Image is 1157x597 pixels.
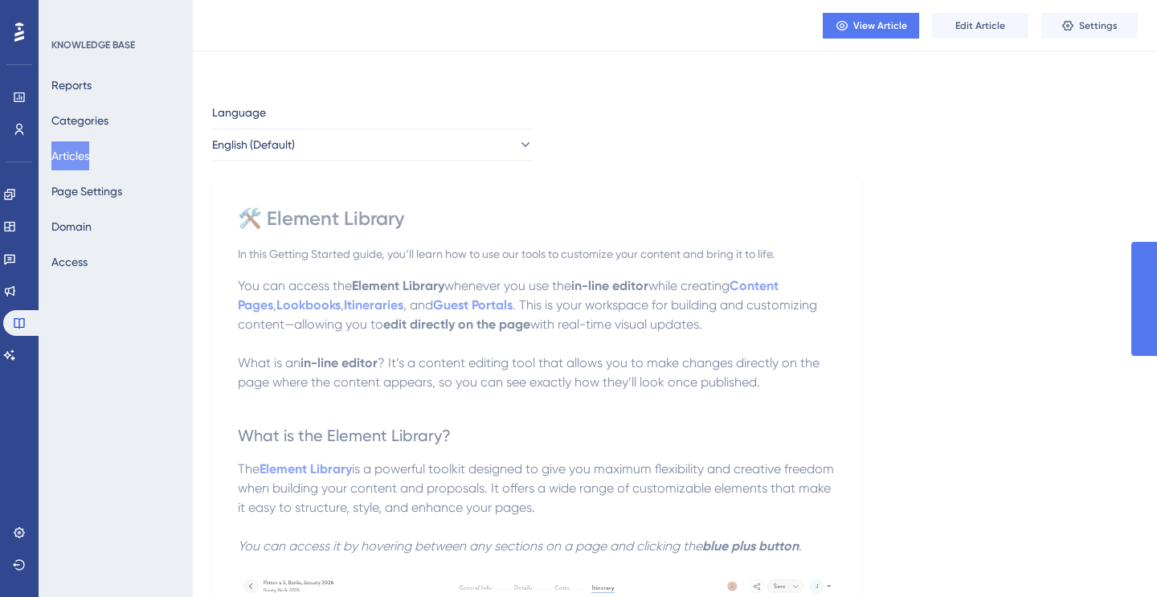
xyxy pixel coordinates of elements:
[212,103,266,122] span: Language
[444,278,571,293] span: whenever you use the
[932,13,1028,39] button: Edit Article
[799,538,802,554] em: .
[51,141,89,170] button: Articles
[955,19,1005,32] span: Edit Article
[238,461,260,476] span: The
[530,317,702,332] span: with real-time visual updates.
[823,13,919,39] button: View Article
[702,538,799,554] strong: blue plus button
[238,461,837,515] span: is a powerful toolkit designed to give you maximum flexibility and creative freedom when building...
[383,317,530,332] strong: edit directly on the page
[238,538,702,554] em: You can access it by hovering between any sections on a page and clicking the
[433,297,513,313] a: Guest Portals
[403,297,433,313] span: , and
[853,19,907,32] span: View Article
[238,206,836,231] div: 🛠️ Element Library
[238,355,823,390] span: ? It’s a content editing tool that allows you to make changes directly on the page where the cont...
[273,297,276,313] span: ,
[51,39,135,51] div: KNOWLEDGE BASE
[344,297,403,313] a: Itineraries
[1090,534,1138,582] iframe: UserGuiding AI Assistant Launcher
[51,106,108,135] button: Categories
[238,278,352,293] span: You can access the
[571,278,648,293] strong: in-line editor
[1079,19,1118,32] span: Settings
[212,135,295,154] span: English (Default)
[648,278,730,293] span: while creating
[352,278,444,293] strong: Element Library
[238,355,300,370] span: What is an
[276,297,341,313] a: Lookbooks
[51,247,88,276] button: Access
[300,355,378,370] strong: in-line editor
[212,129,534,161] button: English (Default)
[51,71,92,100] button: Reports
[238,426,451,445] span: What is the Element Library?
[238,297,820,332] span: . This is your workspace for building and customizing content—allowing you to
[51,212,92,241] button: Domain
[51,177,122,206] button: Page Settings
[1041,13,1138,39] button: Settings
[341,297,344,313] span: ,
[260,461,352,476] a: Element Library
[238,244,836,264] div: In this Getting Started guide, you’ll learn how to use our tools to customize your content and br...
